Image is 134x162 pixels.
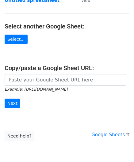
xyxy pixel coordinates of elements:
input: Paste your Google Sheet URL here [5,74,126,86]
small: Example: [URL][DOMAIN_NAME] [5,87,67,92]
a: Google Sheets [91,132,129,138]
h4: Copy/paste a Google Sheet URL: [5,64,129,72]
a: Select... [5,35,28,44]
iframe: Chat Widget [103,133,134,162]
a: Need help? [5,131,34,141]
h4: Select another Google Sheet: [5,23,129,30]
input: Next [5,99,20,108]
